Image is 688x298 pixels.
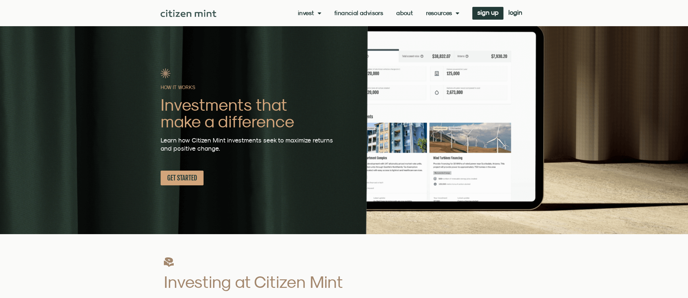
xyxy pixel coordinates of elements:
span: GET STARTED [167,174,197,182]
a: GET STARTED [161,171,204,185]
h2: HOW IT WORKS [161,85,338,90]
img: Citizen Mint [161,10,217,17]
a: sign up [472,7,503,20]
span: sign up [477,10,499,15]
a: login [503,7,527,20]
img: flower1_DG [164,257,174,267]
nav: Menu [298,10,459,16]
h2: Investments that make a difference [161,96,338,130]
a: Financial Advisors [334,10,383,16]
span: login [508,10,522,15]
h2: Investing at Citizen Mint [164,273,402,290]
span: Learn how Citizen Mint investments seek to maximize returns and positive change. [161,137,333,152]
a: About [396,10,413,16]
a: Invest [298,10,321,16]
a: Resources [426,10,459,16]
